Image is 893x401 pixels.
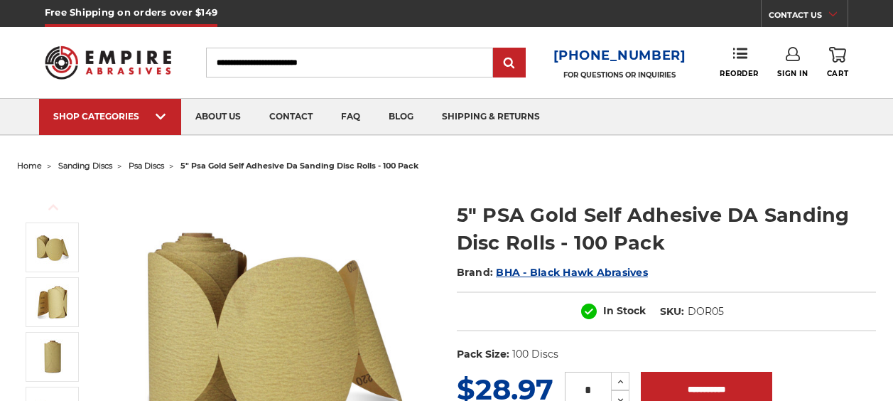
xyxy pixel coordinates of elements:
a: CONTACT US [769,7,848,27]
dd: 100 Discs [512,347,558,362]
span: Cart [827,69,848,78]
a: psa discs [129,161,164,171]
a: about us [181,99,255,135]
h1: 5" PSA Gold Self Adhesive DA Sanding Disc Rolls - 100 Pack [457,201,876,257]
div: SHOP CATEGORIES [53,111,167,122]
a: faq [327,99,374,135]
dt: Pack Size: [457,347,509,362]
img: 5" Sticky Backed Sanding Discs on a roll [35,230,70,265]
span: Sign In [777,69,808,78]
img: Empire Abrasives [45,38,171,87]
img: 5" PSA Gold Sanding Discs on a Roll [35,284,70,320]
a: [PHONE_NUMBER] [553,46,686,66]
span: Reorder [720,69,759,78]
a: blog [374,99,428,135]
a: sanding discs [58,161,112,171]
dt: SKU: [660,304,684,319]
a: BHA - Black Hawk Abrasives [496,266,648,279]
span: Brand: [457,266,494,279]
input: Submit [495,49,524,77]
span: 5" psa gold self adhesive da sanding disc rolls - 100 pack [180,161,418,171]
p: FOR QUESTIONS OR INQUIRIES [553,70,686,80]
a: shipping & returns [428,99,554,135]
button: Previous [36,192,70,223]
a: Cart [827,47,848,78]
a: Reorder [720,47,759,77]
a: home [17,161,42,171]
dd: DOR05 [688,304,724,319]
a: contact [255,99,327,135]
span: In Stock [603,304,646,317]
img: 5 inch gold discs on a roll [35,339,70,375]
